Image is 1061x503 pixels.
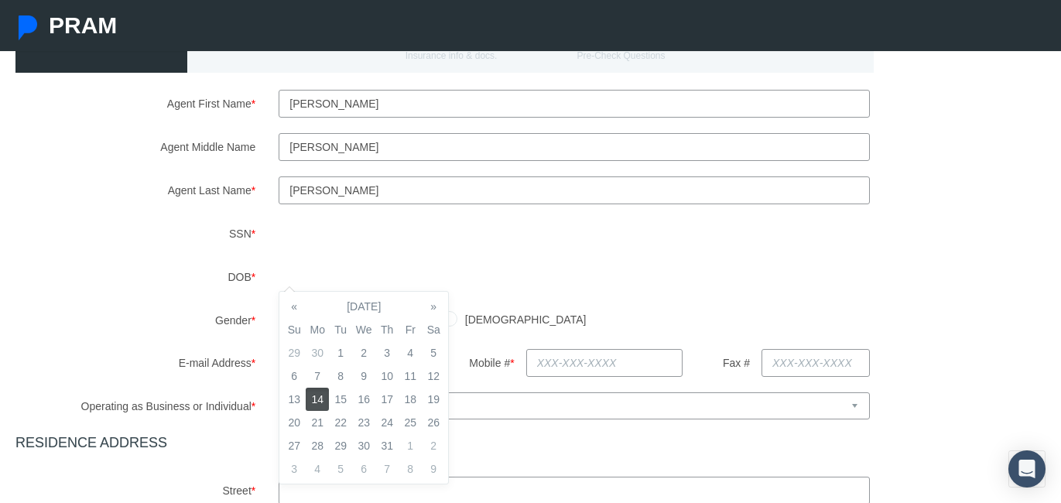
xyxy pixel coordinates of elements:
td: 12 [422,364,445,388]
td: 29 [329,434,352,457]
span: PRAM [49,12,117,38]
td: 14 [306,388,329,411]
h4: RESIDENCE ADDRESS [15,435,1046,452]
td: 13 [282,388,306,411]
td: 15 [329,388,352,411]
th: « [282,295,306,318]
td: 10 [375,364,399,388]
label: DOB [4,263,267,291]
img: Pram Partner [15,15,40,40]
label: Fax # [706,349,750,376]
td: 8 [399,457,422,481]
td: 5 [422,341,445,364]
td: 16 [352,388,375,411]
td: 22 [329,411,352,434]
th: Sa [422,318,445,341]
td: 2 [422,434,445,457]
td: 24 [375,411,399,434]
td: 4 [306,457,329,481]
td: 31 [375,434,399,457]
td: 4 [399,341,422,364]
td: 28 [306,434,329,457]
label: Gender [4,306,267,334]
td: 30 [352,434,375,457]
td: 7 [375,457,399,481]
td: 3 [282,457,306,481]
td: 9 [352,364,375,388]
th: » [422,295,445,318]
td: 8 [329,364,352,388]
td: 18 [399,388,422,411]
label: Operating as Business or Individual [4,392,267,419]
label: E-mail Address [91,349,267,376]
label: Mobile # [454,349,515,376]
th: [DATE] [306,295,422,318]
td: 25 [399,411,422,434]
td: 7 [306,364,329,388]
td: 3 [375,341,399,364]
td: 6 [282,364,306,388]
td: 17 [375,388,399,411]
td: 21 [306,411,329,434]
td: 23 [352,411,375,434]
td: 19 [422,388,445,411]
td: 30 [306,341,329,364]
td: 5 [329,457,352,481]
th: Tu [329,318,352,341]
td: 9 [422,457,445,481]
label: Agent Last Name [4,176,267,204]
td: 1 [399,434,422,457]
label: Agent Middle Name [4,133,267,161]
td: 27 [282,434,306,457]
th: We [352,318,375,341]
label: Agent First Name [4,90,267,118]
th: Mo [306,318,329,341]
div: Open Intercom Messenger [1008,450,1046,488]
td: 6 [352,457,375,481]
td: 20 [282,411,306,434]
td: 11 [399,364,422,388]
input: XXX-XXX-XXXX [526,349,683,377]
label: SSN [4,220,267,248]
td: 29 [282,341,306,364]
label: [DEMOGRAPHIC_DATA] [457,311,587,328]
th: Fr [399,318,422,341]
td: 2 [352,341,375,364]
th: Th [375,318,399,341]
th: Su [282,318,306,341]
input: XXX-XXX-XXXX [762,349,870,377]
td: 1 [329,341,352,364]
td: 26 [422,411,445,434]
